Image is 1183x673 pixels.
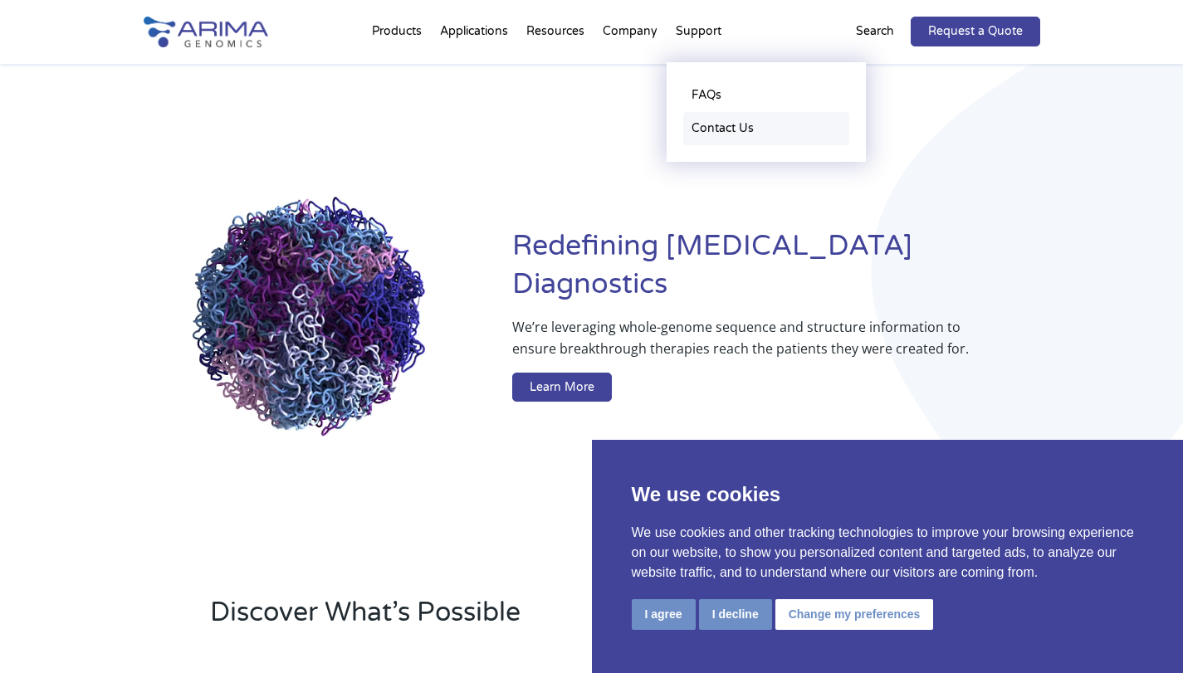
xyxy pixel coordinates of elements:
h1: Redefining [MEDICAL_DATA] Diagnostics [512,227,1039,316]
button: I decline [699,599,772,630]
a: Learn More [512,373,612,402]
button: I agree [632,599,696,630]
a: FAQs [683,79,849,112]
a: Request a Quote [911,17,1040,46]
img: Arima-Genomics-logo [144,17,268,47]
a: Contact Us [683,112,849,145]
p: We’re leveraging whole-genome sequence and structure information to ensure breakthrough therapies... [512,316,973,373]
p: We use cookies and other tracking technologies to improve your browsing experience on our website... [632,523,1144,583]
p: We use cookies [632,480,1144,510]
button: Change my preferences [775,599,934,630]
p: Search [856,21,894,42]
h2: Discover What’s Possible [210,594,804,644]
